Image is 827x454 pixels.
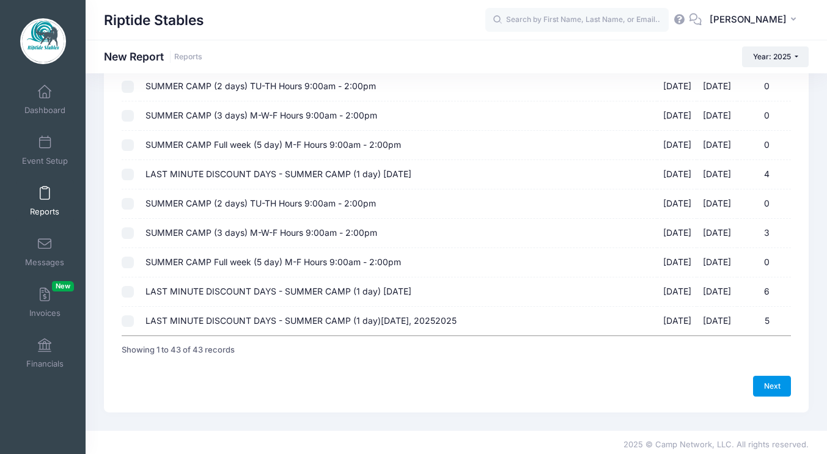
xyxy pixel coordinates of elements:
div: Showing 1 to 43 of 43 records [122,336,235,364]
span: SUMMER CAMP (3 days) M-W-F Hours 9:00am - 2:00pm [145,227,377,238]
td: [DATE] [657,248,697,277]
span: LAST MINUTE DISCOUNT DAYS - SUMMER CAMP (1 day)[DATE], 20252025 [145,315,457,326]
span: [PERSON_NAME] [710,13,787,26]
td: [DATE] [697,72,737,101]
td: 3 [737,219,791,248]
span: 2025 © Camp Network, LLC. All rights reserved. [623,439,809,449]
td: 0 [737,248,791,277]
td: [DATE] [657,101,697,131]
span: Dashboard [24,105,65,115]
button: [PERSON_NAME] [702,6,809,34]
span: SUMMER CAMP (2 days) TU-TH Hours 9:00am - 2:00pm [145,81,376,91]
span: LAST MINUTE DISCOUNT DAYS - SUMMER CAMP (1 day) [DATE] [145,169,411,179]
a: Dashboard [16,78,74,121]
a: Reports [16,180,74,222]
td: [DATE] [697,131,737,160]
td: [DATE] [657,277,697,307]
button: Year: 2025 [742,46,809,67]
span: LAST MINUTE DISCOUNT DAYS - SUMMER CAMP (1 day) [DATE] [145,286,411,296]
a: Reports [174,53,202,62]
a: Next [753,376,791,397]
td: 4 [737,160,791,189]
td: 0 [737,131,791,160]
h1: Riptide Stables [104,6,204,34]
span: Messages [25,257,64,268]
td: [DATE] [657,72,697,101]
td: 5 [737,307,791,335]
td: [DATE] [697,248,737,277]
td: 0 [737,101,791,131]
span: Invoices [29,308,61,318]
input: Search by First Name, Last Name, or Email... [485,8,669,32]
a: InvoicesNew [16,281,74,324]
td: [DATE] [657,160,697,189]
td: 0 [737,189,791,219]
span: Year: 2025 [753,52,791,61]
h1: New Report [104,50,202,63]
img: Riptide Stables [20,18,66,64]
td: [DATE] [697,277,737,307]
span: SUMMER CAMP (3 days) M-W-F Hours 9:00am - 2:00pm [145,110,377,120]
span: SUMMER CAMP Full week (5 day) M-F Hours 9:00am - 2:00pm [145,139,401,150]
a: Financials [16,332,74,375]
span: Event Setup [22,156,68,166]
td: [DATE] [657,307,697,335]
td: 6 [737,277,791,307]
td: [DATE] [697,219,737,248]
td: [DATE] [657,131,697,160]
td: 0 [737,72,791,101]
td: [DATE] [657,189,697,219]
a: Event Setup [16,129,74,172]
span: New [52,281,74,291]
td: [DATE] [697,307,737,335]
span: SUMMER CAMP Full week (5 day) M-F Hours 9:00am - 2:00pm [145,257,401,267]
td: [DATE] [657,219,697,248]
td: [DATE] [697,189,737,219]
span: SUMMER CAMP (2 days) TU-TH Hours 9:00am - 2:00pm [145,198,376,208]
a: Messages [16,230,74,273]
td: [DATE] [697,101,737,131]
span: Financials [26,359,64,369]
span: Reports [30,207,59,217]
td: [DATE] [697,160,737,189]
